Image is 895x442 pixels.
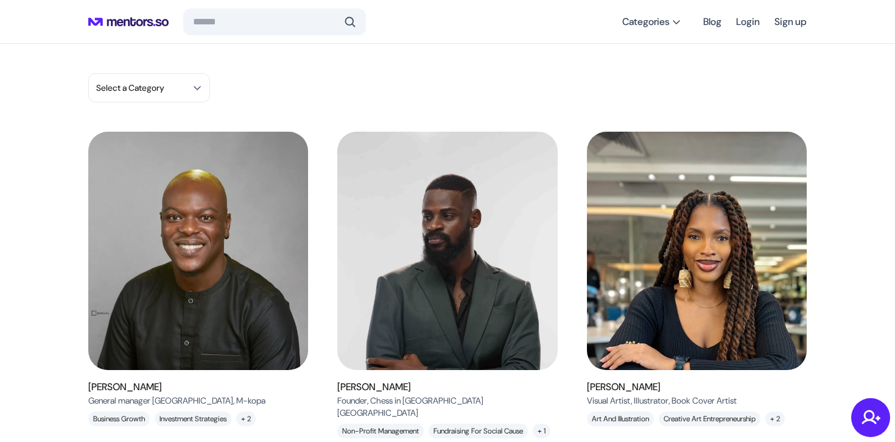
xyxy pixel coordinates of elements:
[155,412,231,426] p: Investment Strategies
[337,380,552,394] h6: [PERSON_NAME]
[587,394,737,407] p: Visual Artist, Illustrator, Book Cover Artist
[233,395,265,406] span: , M-kopa
[88,394,265,407] p: General manager [GEOGRAPHIC_DATA]
[88,132,308,370] img: Babajide Duroshola
[337,424,424,438] p: Non-profit Management
[96,82,164,94] span: Select a Category
[533,424,550,438] p: + 1
[615,11,689,33] button: Categories
[88,380,265,394] h6: [PERSON_NAME]
[88,412,150,426] p: Business Growth
[429,424,528,438] p: Fundraising for Social Cause
[659,412,760,426] p: Creative Art Entrepreneurship
[587,412,654,426] p: Art and Illustration
[236,412,256,426] p: + 2
[337,132,557,370] img: Tunde Onakoya
[703,11,721,33] a: Blog
[587,380,737,394] h6: [PERSON_NAME]
[337,394,552,419] p: Founder
[337,395,483,418] span: , Chess in [GEOGRAPHIC_DATA] [GEOGRAPHIC_DATA]
[587,132,807,370] img: Morenike Olusanya
[765,412,785,426] p: + 2
[622,16,669,28] span: Categories
[774,11,807,33] a: Sign up
[736,11,760,33] a: Login
[88,73,210,102] button: Select a Category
